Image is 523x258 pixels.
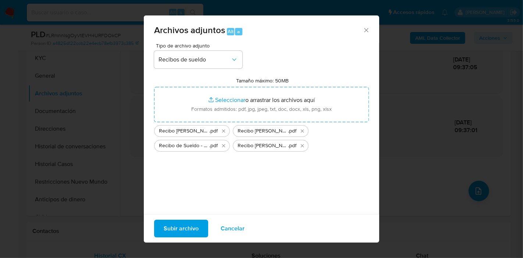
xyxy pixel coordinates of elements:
[238,127,288,135] span: Recibo [PERSON_NAME] - [DATE]
[209,127,218,135] span: .pdf
[159,56,231,63] span: Recibos de sueldo
[298,127,307,135] button: Eliminar Recibo de Sueldo - Julio 2025.pdf
[209,142,218,149] span: .pdf
[159,127,209,135] span: Recibo [PERSON_NAME] - [DATE]
[154,51,242,68] button: Recibos de sueldo
[221,220,245,237] span: Cancelar
[238,142,288,149] span: Recibo [PERSON_NAME] - [DATE]
[228,28,234,35] span: Alt
[288,142,296,149] span: .pdf
[219,127,228,135] button: Eliminar Recibo de Sueldo - Abril 2025.pdf
[164,220,199,237] span: Subir archivo
[159,142,209,149] span: Recibo de Sueldo - Junio 2025
[219,141,228,150] button: Eliminar Recibo de Sueldo - Junio 2025.pdf
[288,127,296,135] span: .pdf
[363,26,369,33] button: Cerrar
[236,77,289,84] label: Tamaño máximo: 50MB
[154,122,369,152] ul: Archivos seleccionados
[154,24,225,36] span: Archivos adjuntos
[211,220,254,237] button: Cancelar
[154,220,208,237] button: Subir archivo
[298,141,307,150] button: Eliminar Recibo de Sueldo - Mayo 2025.pdf
[237,28,240,35] span: a
[156,43,244,48] span: Tipo de archivo adjunto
